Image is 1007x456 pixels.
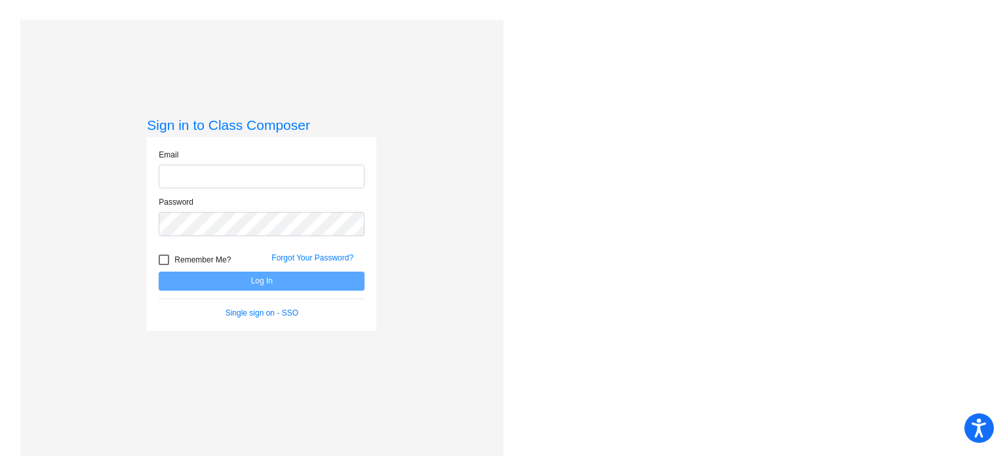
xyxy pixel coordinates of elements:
[147,117,376,133] h3: Sign in to Class Composer
[226,308,298,318] a: Single sign on - SSO
[159,149,178,161] label: Email
[271,253,353,262] a: Forgot Your Password?
[159,272,365,291] button: Log In
[159,196,193,208] label: Password
[174,252,231,268] span: Remember Me?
